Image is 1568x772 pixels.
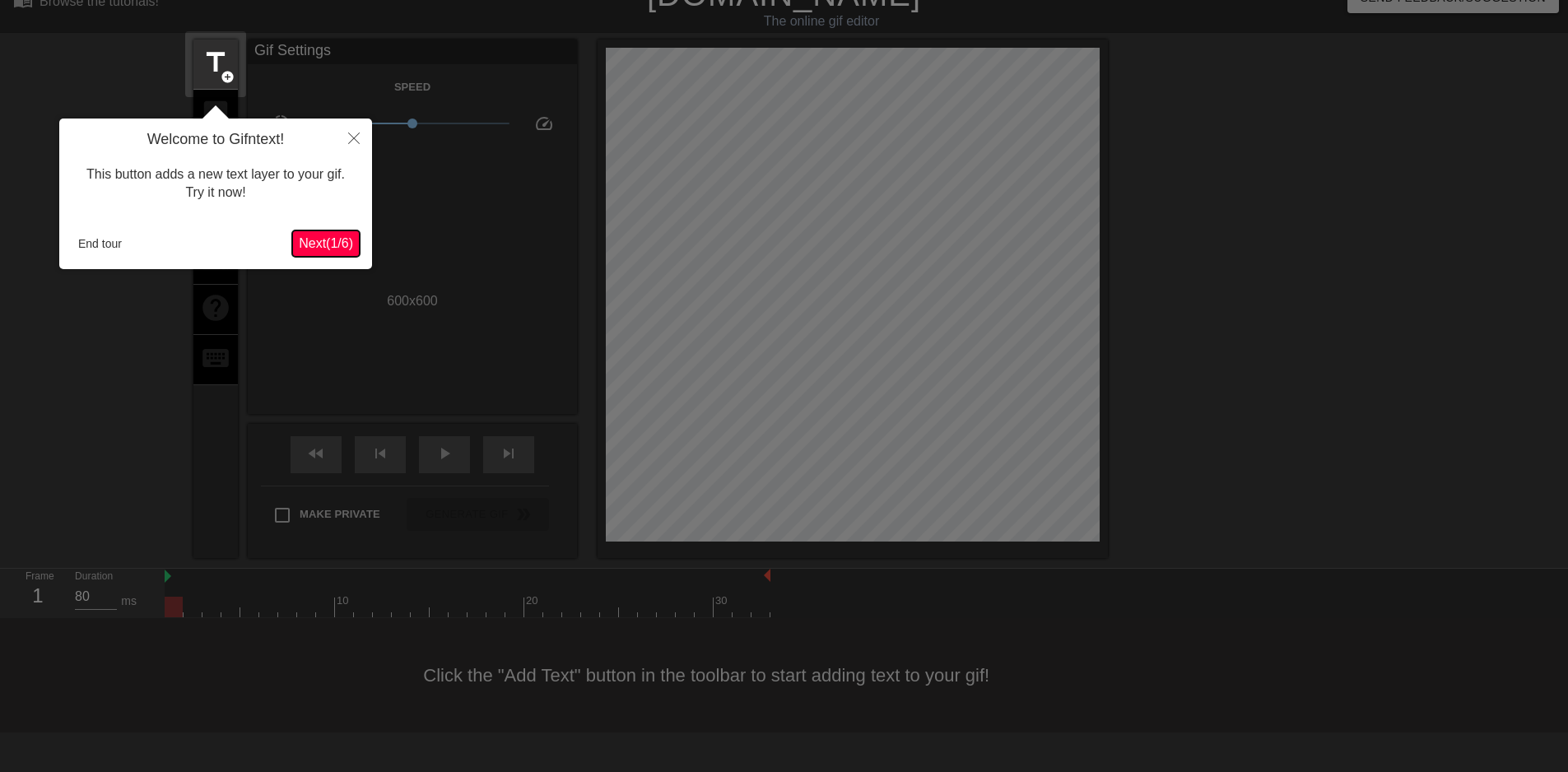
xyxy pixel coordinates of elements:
button: Next [292,230,360,257]
button: End tour [72,231,128,256]
button: Close [336,119,372,156]
h4: Welcome to Gifntext! [72,131,360,149]
span: Next ( 1 / 6 ) [299,236,353,250]
div: This button adds a new text layer to your gif. Try it now! [72,149,360,219]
